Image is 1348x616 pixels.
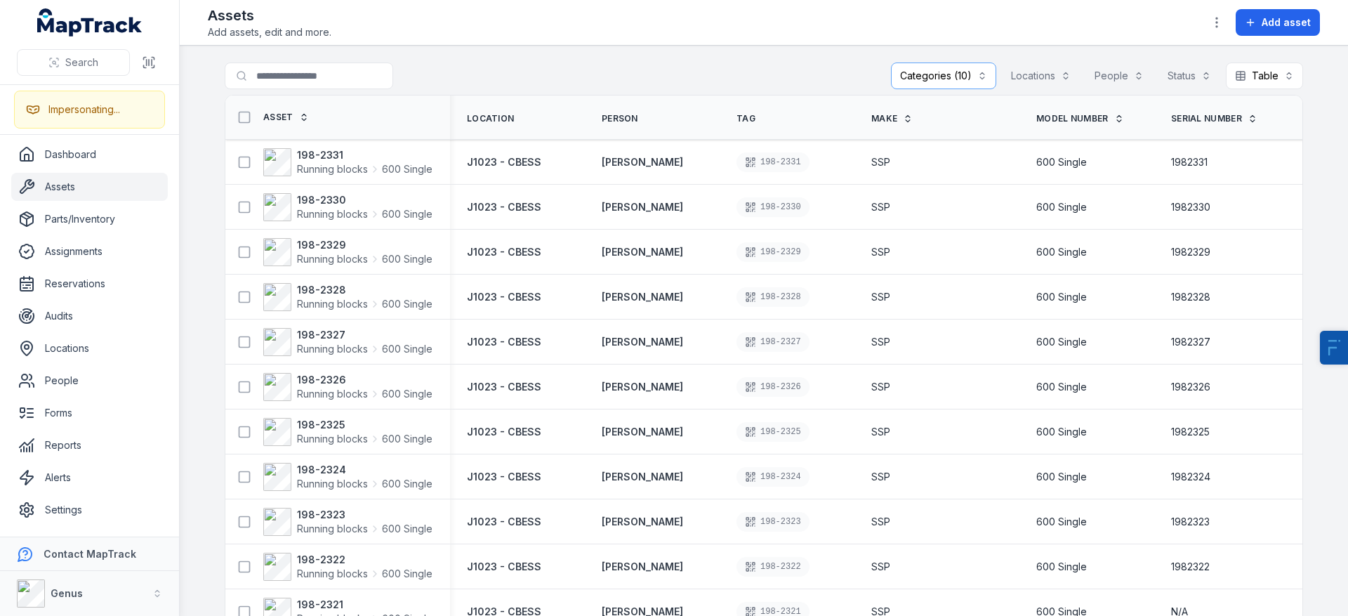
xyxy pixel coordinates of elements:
[1036,335,1087,349] span: 600 Single
[297,373,432,387] strong: 198-2326
[1171,290,1210,304] span: 1982328
[297,297,368,311] span: Running blocks
[467,335,541,349] a: J1023 - CBESS
[382,477,432,491] span: 600 Single
[1036,113,1124,124] a: Model Number
[467,426,541,438] span: J1023 - CBESS
[467,201,541,213] span: J1023 - CBESS
[602,470,683,484] a: [PERSON_NAME]
[467,113,514,124] span: Location
[51,587,83,599] strong: Genus
[263,553,432,581] a: 198-2322Running blocks600 Single
[1171,155,1208,169] span: 1982331
[11,237,168,266] a: Assignments
[1262,15,1311,30] span: Add asset
[736,152,810,172] div: 198-2331
[871,290,890,304] span: SSP
[467,155,541,169] a: J1023 - CBESS
[297,418,432,432] strong: 198-2325
[1226,63,1303,89] button: Table
[263,508,432,536] a: 198-2323Running blocks600 Single
[208,6,331,25] h2: Assets
[297,238,432,252] strong: 198-2329
[382,207,432,221] span: 600 Single
[297,207,368,221] span: Running blocks
[1036,200,1087,214] span: 600 Single
[382,252,432,266] span: 600 Single
[297,193,432,207] strong: 198-2330
[1036,560,1087,574] span: 600 Single
[467,290,541,304] a: J1023 - CBESS
[602,155,683,169] a: [PERSON_NAME]
[297,463,432,477] strong: 198-2324
[1085,63,1153,89] button: People
[871,113,913,124] a: Make
[1171,113,1257,124] a: Serial Number
[11,140,168,169] a: Dashboard
[44,548,136,560] strong: Contact MapTrack
[1171,113,1242,124] span: Serial Number
[467,291,541,303] span: J1023 - CBESS
[263,463,432,491] a: 198-2324Running blocks600 Single
[602,245,683,259] strong: [PERSON_NAME]
[11,334,168,362] a: Locations
[297,432,368,446] span: Running blocks
[297,567,368,581] span: Running blocks
[891,63,996,89] button: Categories (10)
[736,557,810,577] div: 198-2322
[1036,380,1087,394] span: 600 Single
[1036,425,1087,439] span: 600 Single
[602,290,683,304] a: [PERSON_NAME]
[602,515,683,529] a: [PERSON_NAME]
[1236,9,1320,36] button: Add asset
[297,553,432,567] strong: 198-2322
[1036,515,1087,529] span: 600 Single
[11,464,168,492] a: Alerts
[467,516,541,527] span: J1023 - CBESS
[871,515,890,529] span: SSP
[297,252,368,266] span: Running blocks
[736,467,810,487] div: 198-2324
[602,425,683,439] strong: [PERSON_NAME]
[11,431,168,459] a: Reports
[1171,470,1210,484] span: 1982324
[263,283,432,311] a: 198-2328Running blocks600 Single
[1158,63,1220,89] button: Status
[297,522,368,536] span: Running blocks
[1171,515,1210,529] span: 1982323
[602,335,683,349] strong: [PERSON_NAME]
[871,245,890,259] span: SSP
[467,515,541,529] a: J1023 - CBESS
[736,377,810,397] div: 198-2326
[467,561,541,572] span: J1023 - CBESS
[467,471,541,483] span: J1023 - CBESS
[736,332,810,352] div: 198-2327
[736,512,810,532] div: 198-2323
[736,422,810,442] div: 198-2325
[382,522,432,536] span: 600 Single
[602,560,683,574] strong: [PERSON_NAME]
[736,242,810,262] div: 198-2329
[17,49,130,76] button: Search
[1171,245,1210,259] span: 1982329
[736,113,755,124] span: Tag
[263,328,432,356] a: 198-2327Running blocks600 Single
[736,287,810,307] div: 198-2328
[467,425,541,439] a: J1023 - CBESS
[263,238,432,266] a: 198-2329Running blocks600 Single
[11,205,168,233] a: Parts/Inventory
[871,200,890,214] span: SSP
[1036,155,1087,169] span: 600 Single
[871,155,890,169] span: SSP
[602,113,638,124] span: Person
[297,342,368,356] span: Running blocks
[11,173,168,201] a: Assets
[467,560,541,574] a: J1023 - CBESS
[871,560,890,574] span: SSP
[11,367,168,395] a: People
[11,399,168,427] a: Forms
[871,470,890,484] span: SSP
